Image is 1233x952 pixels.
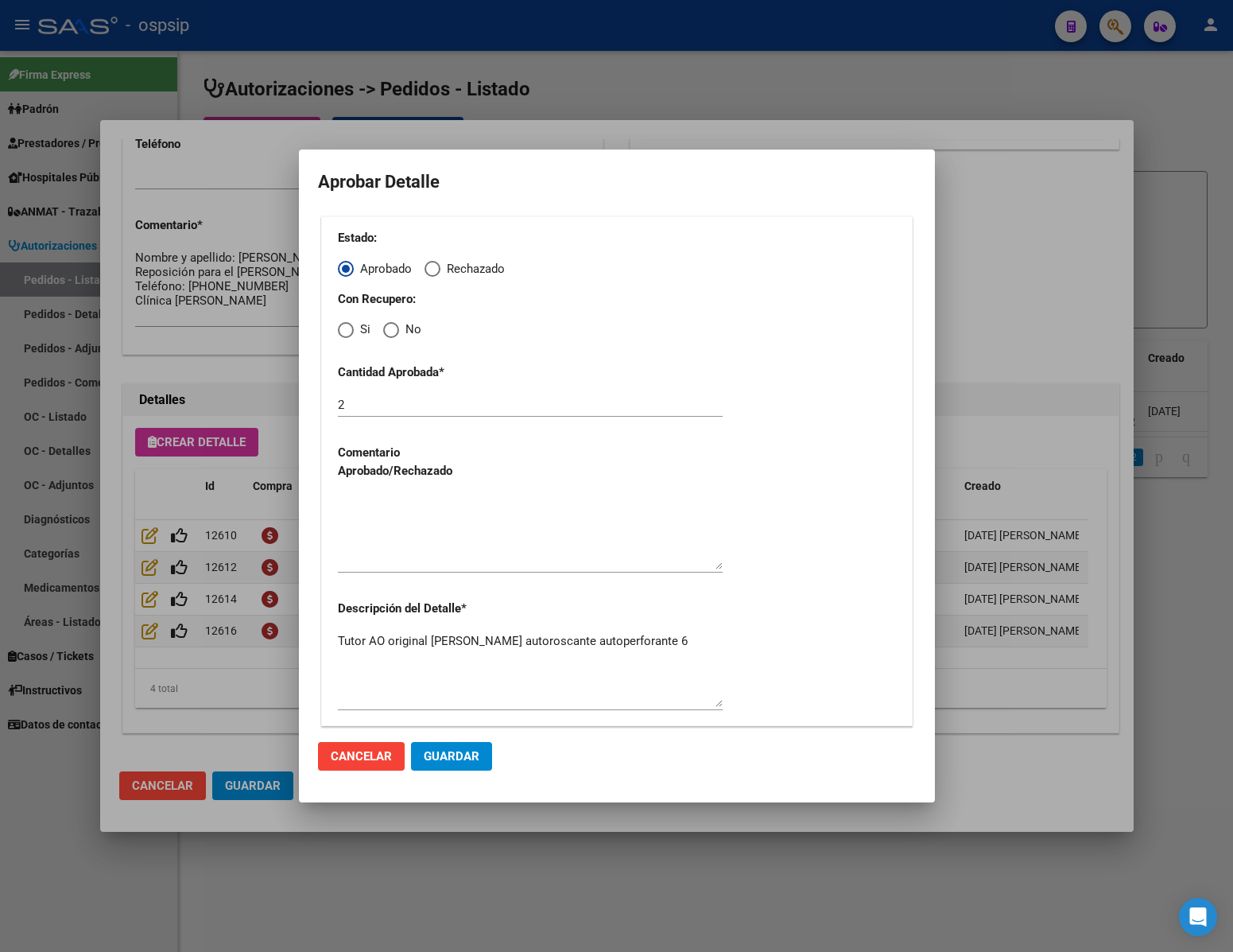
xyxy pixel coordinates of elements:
[354,321,370,339] span: Si
[338,229,896,275] mat-radio-group: Elija una opción
[1179,898,1217,936] div: Open Intercom Messenger
[338,600,506,618] p: Descripción del Detalle
[440,260,505,278] span: Rechazado
[399,321,421,339] span: No
[338,363,506,382] p: Cantidad Aprobada
[411,742,492,771] button: Guardar
[338,444,506,480] p: Comentario Aprobado/Rechazado
[318,742,405,771] button: Cancelar
[424,749,479,764] span: Guardar
[338,290,896,336] mat-radio-group: Elija una opción
[318,167,916,197] h2: Aprobar Detalle
[354,260,412,278] span: Aprobado
[331,749,392,764] span: Cancelar
[338,292,416,306] strong: Con Recupero:
[338,231,377,245] strong: Estado:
